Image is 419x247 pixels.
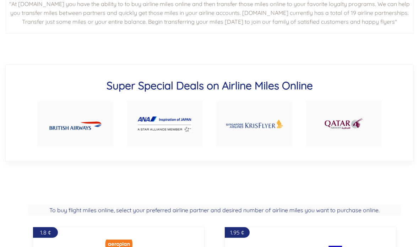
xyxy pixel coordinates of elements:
[138,116,192,132] img: Buy ANA airline miles online
[40,229,51,236] span: 1.8 ¢
[225,110,283,138] img: Buy KrisFlyer Singapore airline miles online
[324,114,364,133] img: Buy Qatar airline miles online
[31,79,388,92] h3: Super Special Deals on Airline Miles Online
[230,229,244,236] span: 1.95 ¢
[49,115,102,133] img: Buy British Airways airline miles online
[28,205,401,215] h2: To buy flight miles online, select your preferred airline partner and desired number of airline m...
